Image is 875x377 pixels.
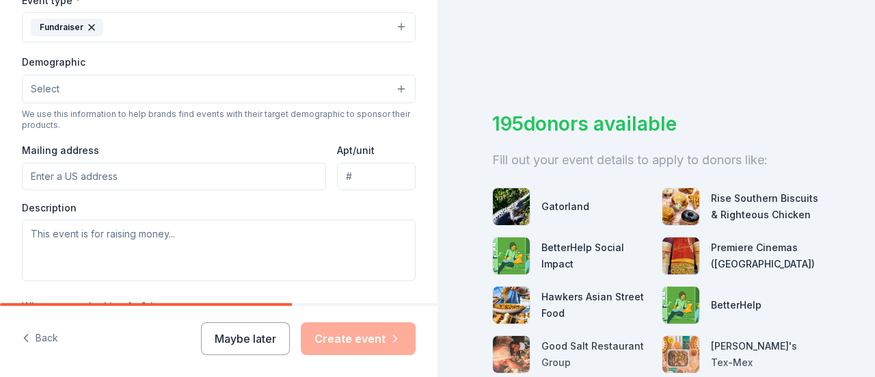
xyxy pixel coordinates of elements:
[541,289,651,322] div: Hawkers Asian Street Food
[22,109,416,131] div: We use this information to help brands find events with their target demographic to sponsor their...
[662,188,699,225] img: photo for Rise Southern Biscuits & Righteous Chicken
[541,239,651,272] div: BetterHelp Social Impact
[711,297,762,313] div: BetterHelp
[22,201,77,215] label: Description
[337,163,416,190] input: #
[31,81,59,97] span: Select
[201,322,290,355] button: Maybe later
[493,237,530,274] img: photo for BetterHelp Social Impact
[493,188,530,225] img: photo for Gatorland
[22,75,416,103] button: Select
[22,12,416,42] button: Fundraiser
[22,55,85,69] label: Demographic
[492,149,820,171] div: Fill out your event details to apply to donors like:
[22,324,58,353] button: Back
[711,190,820,223] div: Rise Southern Biscuits & Righteous Chicken
[22,163,326,190] input: Enter a US address
[492,109,820,138] div: 195 donors available
[662,237,699,274] img: photo for Premiere Cinemas (Orlando)
[337,144,375,157] label: Apt/unit
[31,18,103,36] div: Fundraiser
[493,287,530,324] img: photo for Hawkers Asian Street Food
[22,144,99,157] label: Mailing address
[541,198,589,215] div: Gatorland
[711,239,820,272] div: Premiere Cinemas ([GEOGRAPHIC_DATA])
[22,300,154,313] label: What are you looking for?
[662,287,699,324] img: photo for BetterHelp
